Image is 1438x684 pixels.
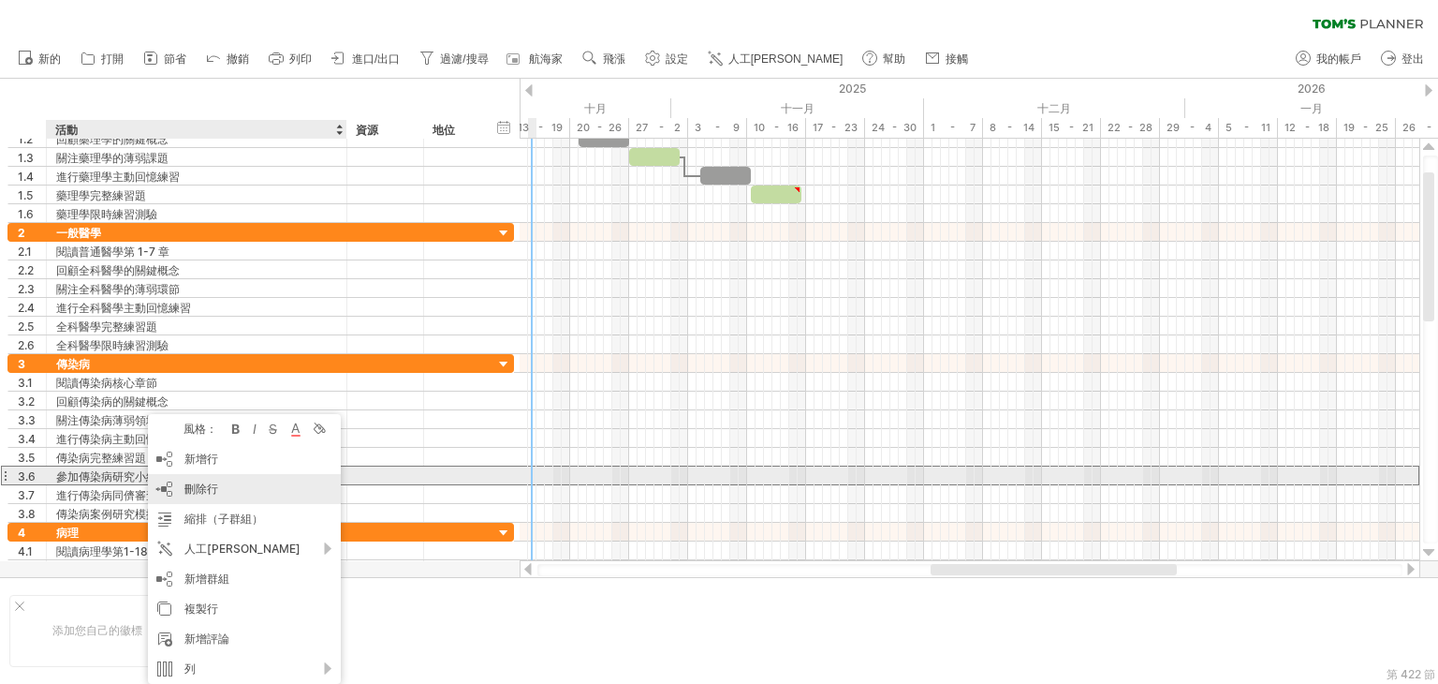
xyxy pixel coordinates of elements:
[18,245,32,259] font: 2.1
[990,121,1034,134] font: 8 - 14
[695,121,740,134] font: 3 - 9
[18,432,36,446] font: 3.4
[1401,52,1424,66] font: 登出
[184,512,263,526] font: 縮排（子群組）
[883,52,905,66] font: 幫助
[183,422,217,436] font: 風格：
[18,226,25,240] font: 2
[56,544,159,558] font: 閱讀病理學第1-18章
[529,52,563,66] font: 航海家
[18,526,25,540] font: 4
[18,394,35,409] font: 3.2
[1167,121,1211,134] font: 29 - 4
[18,282,35,296] font: 2.3
[56,376,157,390] font: 閱讀傳染病核心章節
[1284,121,1329,134] font: 12 - 18
[18,376,33,390] font: 3.1
[13,47,66,71] a: 新的
[56,151,169,165] font: 關注藥理學的薄弱課題
[164,52,186,66] font: 節省
[924,98,1185,118] div: 2025年12月
[636,121,681,134] font: 27 - 2
[1300,101,1323,115] font: 一月
[433,123,455,137] font: 地位
[184,602,218,616] font: 複製行
[56,226,101,240] font: 一般醫學
[518,121,563,134] font: 13 - 19
[1343,121,1388,134] font: 19 - 25
[603,52,625,66] font: 飛漲
[410,98,671,118] div: 2025年10月
[584,101,607,115] font: 十月
[839,82,866,96] font: 2025
[18,507,36,521] font: 3.8
[56,263,180,277] font: 回顧全科醫學的關鍵概念
[754,121,799,134] font: 10 - 16
[18,320,34,334] font: 2.5
[18,170,34,184] font: 1.4
[666,52,688,66] font: 設定
[56,432,180,446] font: 進行傳染病主動回憶演習
[56,207,157,221] font: 藥理學限時練習測驗
[56,132,169,146] font: 回顧藥理學的關鍵概念
[356,123,378,137] font: 資源
[38,52,61,66] font: 新的
[184,482,218,496] font: 刪除行
[18,413,36,427] font: 3.3
[18,451,35,465] font: 3.5
[18,338,35,352] font: 2.6
[139,47,192,71] a: 節省
[56,507,157,521] font: 傳染病案例研究模擬
[18,151,34,165] font: 1.3
[703,47,849,71] a: 人工[PERSON_NAME]
[184,542,301,556] font: 人工[PERSON_NAME]
[946,52,968,66] font: 接觸
[1037,101,1071,115] font: 十二月
[56,413,157,427] font: 關注傳染病薄弱領域
[55,123,78,137] font: 活動
[56,469,157,483] font: 參加傳染病研究小組
[56,357,90,371] font: 傳染病
[440,52,488,66] font: 過濾/搜尋
[56,301,191,315] font: 進行全科醫學主動回憶練習
[728,52,844,66] font: 人工[PERSON_NAME]
[671,98,924,118] div: 2025年11月
[56,394,169,409] font: 回顧傳染病的關鍵概念
[184,572,229,586] font: 新增群組
[56,188,146,202] font: 藥理學完整練習題
[56,451,146,465] font: 傳染病完整練習題
[931,121,976,134] font: 1 - 7
[18,469,36,483] font: 3.6
[184,662,196,676] font: 列
[415,47,493,71] a: 過濾/搜尋
[352,52,400,66] font: 進口/出口
[264,47,317,71] a: 列印
[184,452,218,466] font: 新增行
[858,47,911,71] a: 幫助
[920,47,974,71] a: 接觸
[18,132,33,146] font: 1.2
[18,301,35,315] font: 2.4
[1376,47,1430,71] a: 登出
[289,52,312,66] font: 列印
[101,52,124,66] font: 打開
[18,357,25,371] font: 3
[872,121,917,134] font: 24 - 30
[327,47,405,71] a: 進口/出口
[1298,82,1326,96] font: 2026
[18,544,33,558] font: 4.1
[1316,52,1361,66] font: 我的帳戶
[1387,667,1435,681] font: 第 422 節
[781,101,814,115] font: 十一月
[1291,47,1367,71] a: 我的帳戶
[56,282,180,296] font: 關注全科醫學的薄弱環節
[1049,121,1093,134] font: 15 - 21
[184,632,229,646] font: 新增評論
[640,47,694,71] a: 設定
[18,207,34,221] font: 1.6
[52,623,142,637] font: 添加您自己的徽標
[56,320,157,334] font: 全科醫學完整練習題
[56,245,169,259] font: 閱讀普通醫學第 1-7 章
[577,121,622,134] font: 20 - 26
[1108,121,1152,134] font: 22 - 28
